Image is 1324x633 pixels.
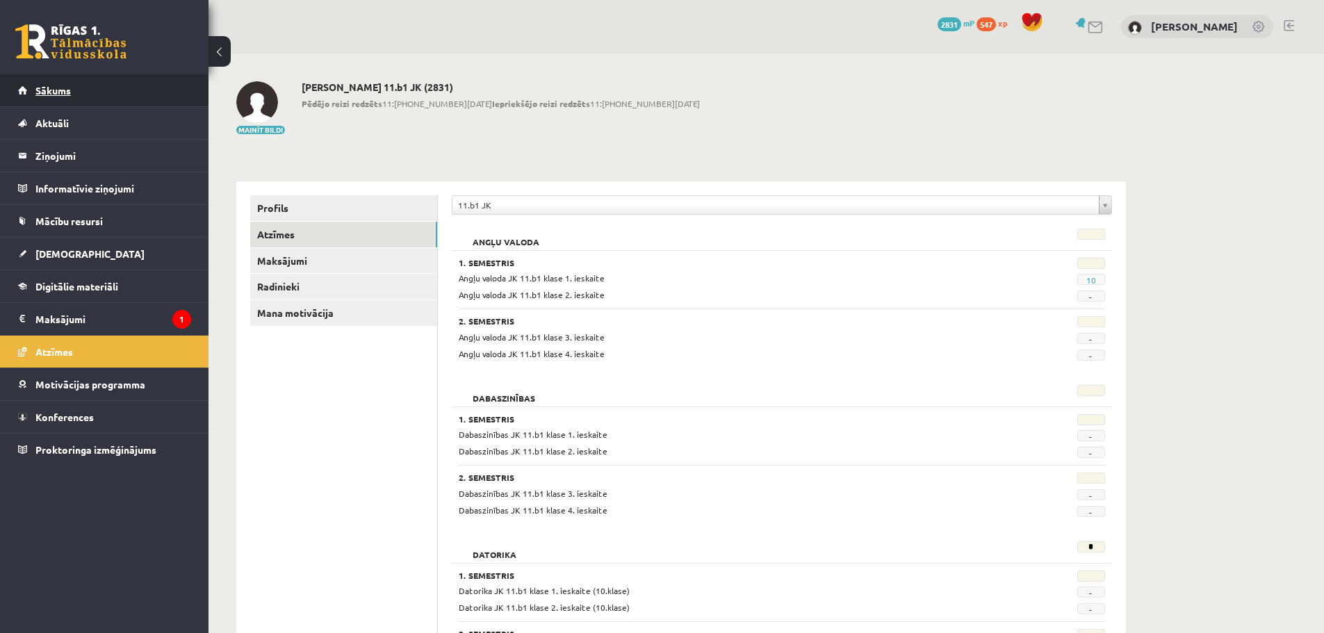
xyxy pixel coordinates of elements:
[250,248,437,274] a: Maksājumi
[1128,21,1142,35] img: Natans Ginzburgs
[18,368,191,400] a: Motivācijas programma
[459,541,530,555] h2: Datorika
[18,303,191,335] a: Maksājumi1
[459,229,553,242] h2: Angļu valoda
[35,117,69,129] span: Aktuāli
[1077,290,1105,302] span: -
[15,24,126,59] a: Rīgas 1. Tālmācības vidusskola
[35,345,73,358] span: Atzīmes
[302,97,700,110] span: 11:[PHONE_NUMBER][DATE] 11:[PHONE_NUMBER][DATE]
[18,270,191,302] a: Digitālie materiāli
[250,274,437,299] a: Radinieki
[459,414,994,424] h3: 1. Semestris
[18,434,191,466] a: Proktoringa izmēģinājums
[35,140,191,172] legend: Ziņojumi
[1077,350,1105,361] span: -
[459,385,549,399] h2: Dabaszinības
[492,98,590,109] b: Iepriekšējo reizi redzēts
[35,215,103,227] span: Mācību resursi
[938,17,961,31] span: 2831
[459,316,994,326] h3: 2. Semestris
[459,331,605,343] span: Angļu valoda JK 11.b1 klase 3. ieskaite
[1077,447,1105,458] span: -
[998,17,1007,28] span: xp
[18,74,191,106] a: Sākums
[250,300,437,326] a: Mana motivācija
[35,303,191,335] legend: Maksājumi
[459,258,994,268] h3: 1. Semestris
[172,310,191,329] i: 1
[1077,506,1105,517] span: -
[452,196,1111,214] a: 11.b1 JK
[35,280,118,293] span: Digitālie materiāli
[236,81,278,123] img: Natans Ginzburgs
[459,488,607,499] span: Dabaszinības JK 11.b1 klase 3. ieskaite
[459,272,605,283] span: Angļu valoda JK 11.b1 klase 1. ieskaite
[459,585,630,596] span: Datorika JK 11.b1 klase 1. ieskaite (10.klase)
[459,602,630,613] span: Datorika JK 11.b1 klase 2. ieskaite (10.klase)
[302,98,382,109] b: Pēdējo reizi redzēts
[18,140,191,172] a: Ziņojumi
[459,504,607,516] span: Dabaszinības JK 11.b1 klase 4. ieskaite
[35,172,191,204] legend: Informatīvie ziņojumi
[18,401,191,433] a: Konferences
[1077,586,1105,598] span: -
[250,195,437,221] a: Profils
[976,17,996,31] span: 547
[459,289,605,300] span: Angļu valoda JK 11.b1 klase 2. ieskaite
[35,247,145,260] span: [DEMOGRAPHIC_DATA]
[1077,333,1105,344] span: -
[976,17,1014,28] a: 547 xp
[459,429,607,440] span: Dabaszinības JK 11.b1 klase 1. ieskaite
[459,445,607,457] span: Dabaszinības JK 11.b1 klase 2. ieskaite
[1077,603,1105,614] span: -
[459,348,605,359] span: Angļu valoda JK 11.b1 klase 4. ieskaite
[18,238,191,270] a: [DEMOGRAPHIC_DATA]
[35,378,145,391] span: Motivācijas programma
[236,126,285,134] button: Mainīt bildi
[459,570,994,580] h3: 1. Semestris
[18,336,191,368] a: Atzīmes
[938,17,974,28] a: 2831 mP
[35,443,156,456] span: Proktoringa izmēģinājums
[1086,274,1096,286] a: 10
[302,81,700,93] h2: [PERSON_NAME] 11.b1 JK (2831)
[1077,430,1105,441] span: -
[1151,19,1238,33] a: [PERSON_NAME]
[250,222,437,247] a: Atzīmes
[1077,489,1105,500] span: -
[963,17,974,28] span: mP
[35,84,71,97] span: Sākums
[18,205,191,237] a: Mācību resursi
[18,107,191,139] a: Aktuāli
[459,472,994,482] h3: 2. Semestris
[458,196,1093,214] span: 11.b1 JK
[18,172,191,204] a: Informatīvie ziņojumi
[35,411,94,423] span: Konferences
